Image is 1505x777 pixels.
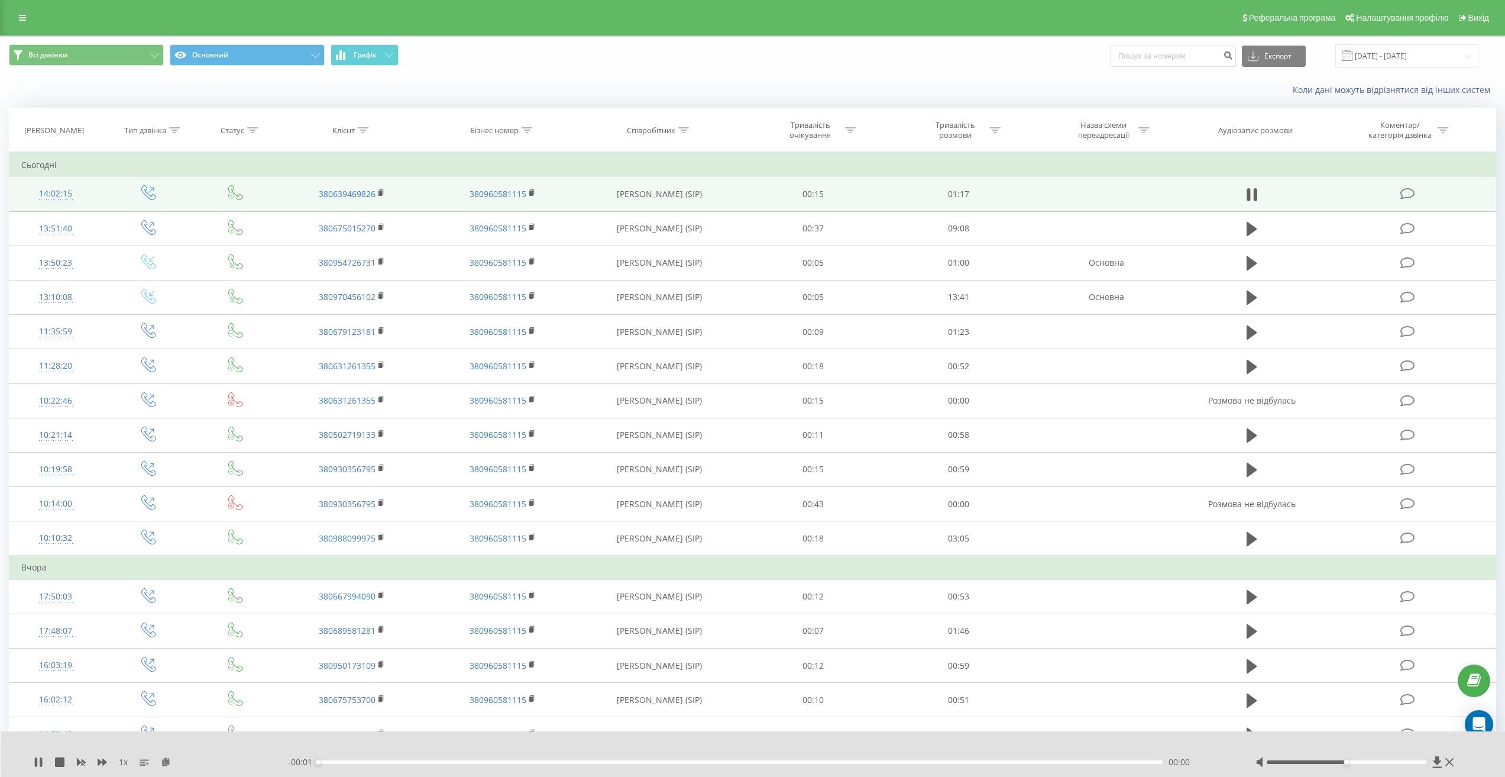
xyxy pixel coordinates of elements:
[578,418,741,452] td: [PERSON_NAME] (SIP)
[578,383,741,418] td: [PERSON_NAME] (SIP)
[741,383,886,418] td: 00:15
[1072,120,1135,140] div: Назва схеми переадресації
[354,51,377,59] span: Графік
[741,487,886,521] td: 00:43
[21,688,90,711] div: 16:02:12
[319,429,376,440] a: 380502719133
[470,223,526,234] a: 380960581115
[886,579,1031,614] td: 00:53
[9,153,1496,177] td: Сьогодні
[1465,710,1493,739] div: Open Intercom Messenger
[578,487,741,521] td: [PERSON_NAME] (SIP)
[741,418,886,452] td: 00:11
[319,360,376,372] a: 380631261355
[470,360,526,372] a: 380960581115
[21,182,90,205] div: 14:02:15
[1356,13,1448,22] span: Налаштування профілю
[1249,13,1336,22] span: Реферальна програма
[319,463,376,475] a: 380930356795
[24,125,84,136] div: [PERSON_NAME]
[1218,125,1293,136] div: Аудіозапис розмови
[1031,246,1182,280] td: Основна
[319,660,376,671] a: 380950173109
[886,315,1031,349] td: 01:23
[21,217,90,240] div: 13:51:40
[21,654,90,677] div: 16:03:19
[741,452,886,486] td: 00:15
[470,728,526,740] a: 380960581115
[741,246,886,280] td: 00:05
[886,614,1031,648] td: 01:46
[627,125,675,136] div: Співробітник
[470,591,526,602] a: 380960581115
[578,717,741,752] td: [PERSON_NAME] (SIP)
[578,349,741,383] td: [PERSON_NAME] (SIP)
[21,424,90,447] div: 10:21:14
[886,521,1031,556] td: 03:05
[578,452,741,486] td: [PERSON_NAME] (SIP)
[332,125,355,136] div: Клієнт
[124,125,166,136] div: Тип дзвінка
[886,683,1031,717] td: 00:51
[470,625,526,636] a: 380960581115
[21,320,90,343] div: 11:35:59
[886,452,1031,486] td: 00:59
[741,683,886,717] td: 00:10
[578,579,741,614] td: [PERSON_NAME] (SIP)
[319,694,376,705] a: 380675753700
[886,349,1031,383] td: 00:52
[578,211,741,246] td: [PERSON_NAME] (SIP)
[9,556,1496,579] td: Вчора
[470,533,526,544] a: 380960581115
[316,760,321,765] div: Accessibility label
[578,177,741,211] td: [PERSON_NAME] (SIP)
[21,723,90,746] div: 14:52:42
[886,177,1031,211] td: 01:17
[319,188,376,199] a: 380639469826
[21,458,90,481] div: 10:19:58
[1208,498,1296,510] span: Розмова не відбулась
[331,44,399,66] button: Графік
[886,418,1031,452] td: 00:58
[21,354,90,378] div: 11:28:20
[1031,280,1182,314] td: Основна
[319,257,376,268] a: 380954726731
[319,533,376,544] a: 380988099975
[21,492,90,515] div: 10:14:00
[1365,120,1435,140] div: Коментар/категорія дзвінка
[886,487,1031,521] td: 00:00
[1242,46,1306,67] button: Експорт
[741,211,886,246] td: 00:37
[1344,760,1349,765] div: Accessibility label
[319,498,376,510] a: 380930356795
[470,395,526,406] a: 380960581115
[21,252,90,275] div: 13:50:23
[741,521,886,556] td: 00:18
[578,246,741,280] td: [PERSON_NAME] (SIP)
[319,291,376,302] a: 380970456102
[319,395,376,406] a: 380631261355
[578,683,741,717] td: [PERSON_NAME] (SIP)
[886,383,1031,418] td: 00:00
[470,463,526,475] a: 380960581115
[319,625,376,636] a: 380689581281
[1111,46,1236,67] input: Пошук за номером
[741,579,886,614] td: 00:12
[21,620,90,643] div: 17:48:07
[1293,84,1496,95] a: Коли дані можуть відрізнятися вiд інших систем
[21,286,90,309] div: 13:10:08
[924,120,987,140] div: Тривалість розмови
[21,527,90,550] div: 10:10:32
[21,585,90,608] div: 17:50:03
[470,326,526,337] a: 380960581115
[470,125,519,136] div: Бізнес номер
[578,521,741,556] td: [PERSON_NAME] (SIP)
[578,280,741,314] td: [PERSON_NAME] (SIP)
[886,280,1031,314] td: 13:41
[28,50,67,60] span: Всі дзвінки
[21,389,90,412] div: 10:22:46
[1169,756,1190,768] span: 00:00
[741,717,886,752] td: 00:14
[470,188,526,199] a: 380960581115
[1208,395,1296,406] span: Розмова не відбулась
